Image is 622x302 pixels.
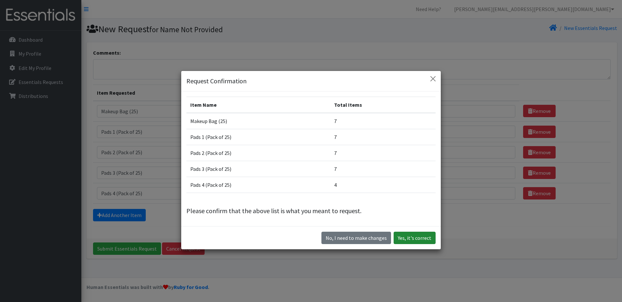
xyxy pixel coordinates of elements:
[186,113,330,129] td: Makeup Bag (25)
[186,129,330,145] td: Pads 1 (Pack of 25)
[330,177,436,193] td: 4
[186,76,247,86] h5: Request Confirmation
[330,161,436,177] td: 7
[330,129,436,145] td: 7
[330,145,436,161] td: 7
[186,177,330,193] td: Pads 4 (Pack of 25)
[186,206,436,216] p: Please confirm that the above list is what you meant to request.
[428,74,438,84] button: Close
[186,161,330,177] td: Pads 3 (Pack of 25)
[330,113,436,129] td: 7
[394,232,436,244] button: Yes, it's correct
[321,232,391,244] button: No I need to make changes
[186,145,330,161] td: Pads 2 (Pack of 25)
[186,97,330,113] th: Item Name
[330,97,436,113] th: Total Items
